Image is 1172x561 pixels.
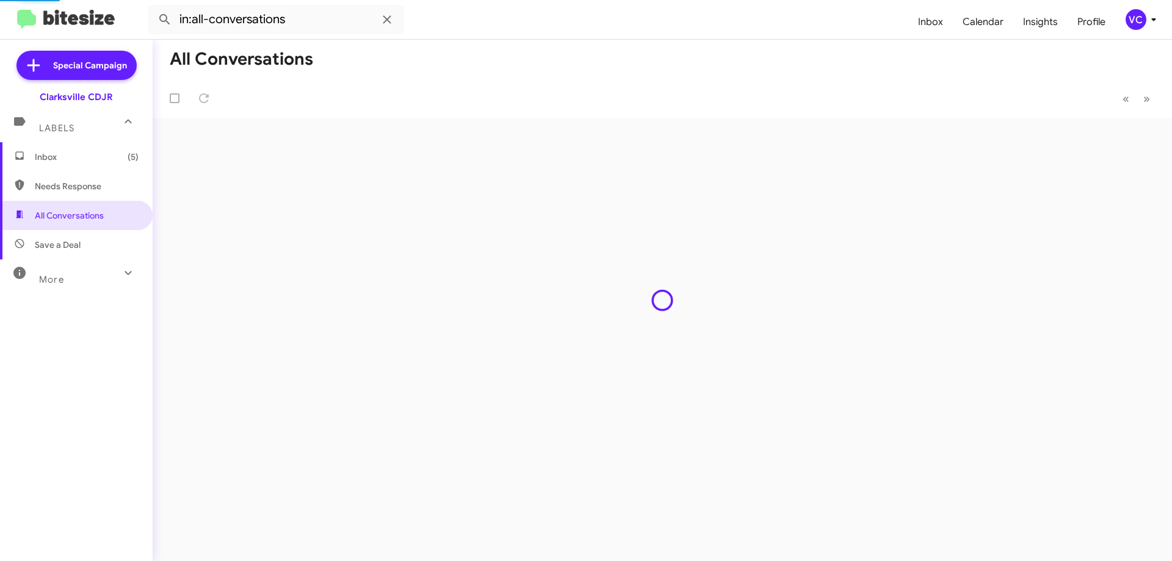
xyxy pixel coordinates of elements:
[128,151,139,163] span: (5)
[1115,86,1137,111] button: Previous
[1136,86,1157,111] button: Next
[953,4,1013,40] a: Calendar
[40,91,113,103] div: Clarksville CDJR
[39,274,64,285] span: More
[1116,86,1157,111] nav: Page navigation example
[16,51,137,80] a: Special Campaign
[53,59,127,71] span: Special Campaign
[1143,91,1150,106] span: »
[39,123,74,134] span: Labels
[1126,9,1146,30] div: VC
[35,239,81,251] span: Save a Deal
[1068,4,1115,40] a: Profile
[148,5,404,34] input: Search
[170,49,313,69] h1: All Conversations
[1013,4,1068,40] a: Insights
[35,151,139,163] span: Inbox
[1115,9,1159,30] button: VC
[1123,91,1129,106] span: «
[35,209,104,222] span: All Conversations
[908,4,953,40] a: Inbox
[35,180,139,192] span: Needs Response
